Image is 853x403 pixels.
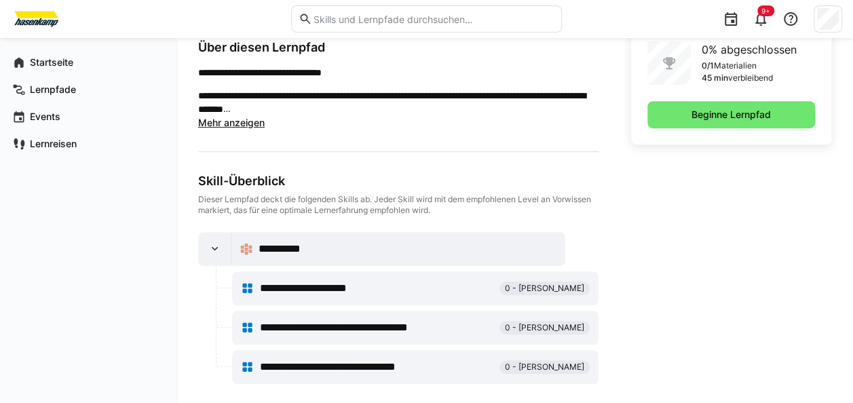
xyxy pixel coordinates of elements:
p: 0/1 [702,60,714,71]
h3: Über diesen Lernpfad [198,40,599,55]
input: Skills und Lernpfade durchsuchen… [312,13,554,25]
span: 0 - [PERSON_NAME] [505,322,584,333]
span: 0 - [PERSON_NAME] [505,362,584,372]
p: 45 min [702,73,728,83]
span: 0 - [PERSON_NAME] [505,283,584,294]
button: Beginne Lernpfad [647,101,815,128]
p: Materialien [714,60,757,71]
div: Dieser Lernpfad deckt die folgenden Skills ab. Jeder Skill wird mit dem empfohlenen Level an Vorw... [198,194,599,216]
div: Skill-Überblick [198,174,599,189]
p: verbleibend [728,73,773,83]
p: 0% abgeschlossen [702,41,797,58]
span: Mehr anzeigen [198,117,265,128]
span: Beginne Lernpfad [689,108,773,121]
span: 9+ [761,7,770,15]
